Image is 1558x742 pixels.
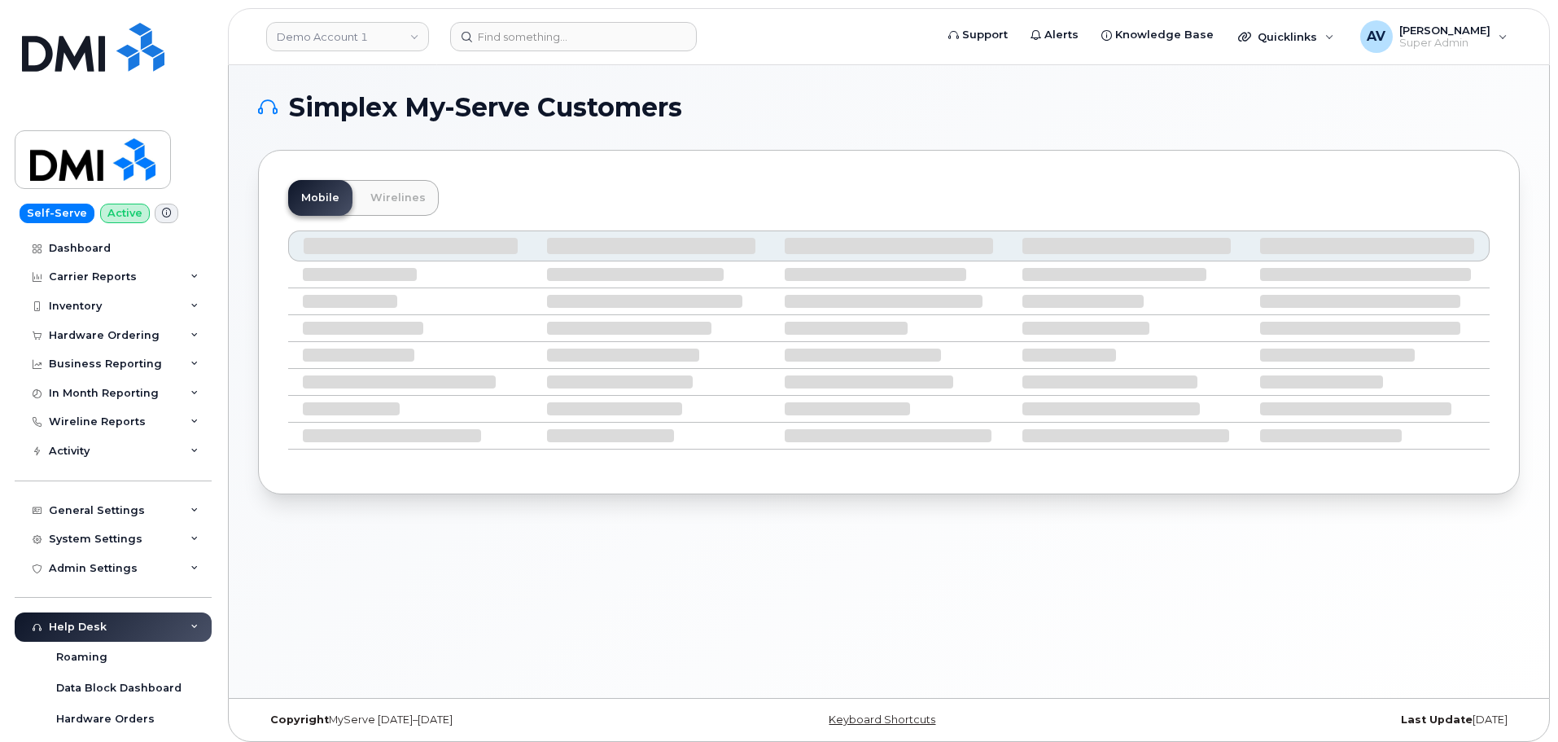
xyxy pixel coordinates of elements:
[357,180,439,216] a: Wirelines
[270,713,329,726] strong: Copyright
[258,713,679,727] div: MyServe [DATE]–[DATE]
[1099,713,1520,727] div: [DATE]
[288,180,352,216] a: Mobile
[829,713,935,726] a: Keyboard Shortcuts
[1401,713,1473,726] strong: Last Update
[289,95,682,120] span: Simplex My-Serve Customers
